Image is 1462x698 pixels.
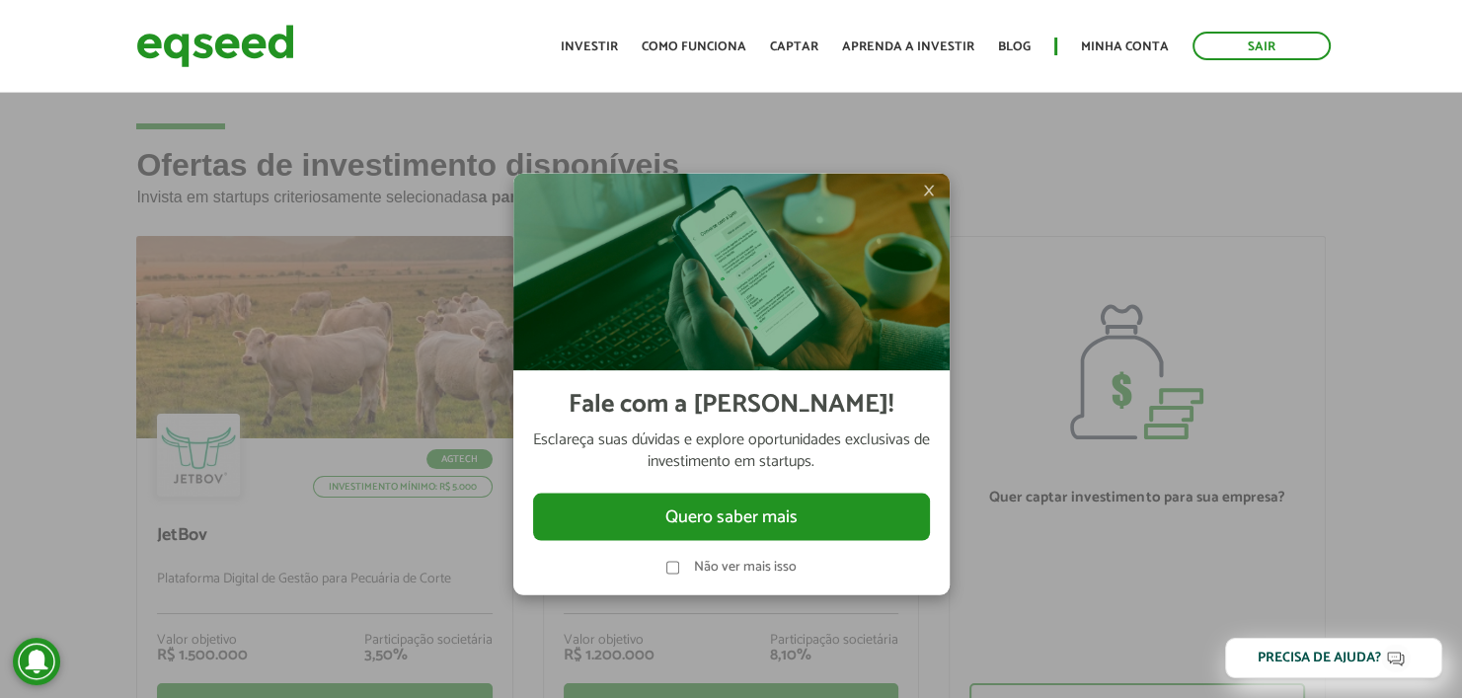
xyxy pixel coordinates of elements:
img: Imagem celular [513,174,950,371]
h2: Fale com a [PERSON_NAME]! [569,391,893,420]
a: Como funciona [642,40,746,53]
p: Esclareça suas dúvidas e explore oportunidades exclusivas de investimento em startups. [533,428,930,473]
img: EqSeed [136,20,294,72]
span: × [923,179,935,202]
a: Investir [561,40,618,53]
label: Não ver mais isso [694,561,797,575]
a: Minha conta [1081,40,1169,53]
a: Captar [770,40,818,53]
a: Sair [1193,32,1331,60]
a: Blog [998,40,1031,53]
button: Quero saber mais [533,493,930,540]
a: Aprenda a investir [842,40,974,53]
